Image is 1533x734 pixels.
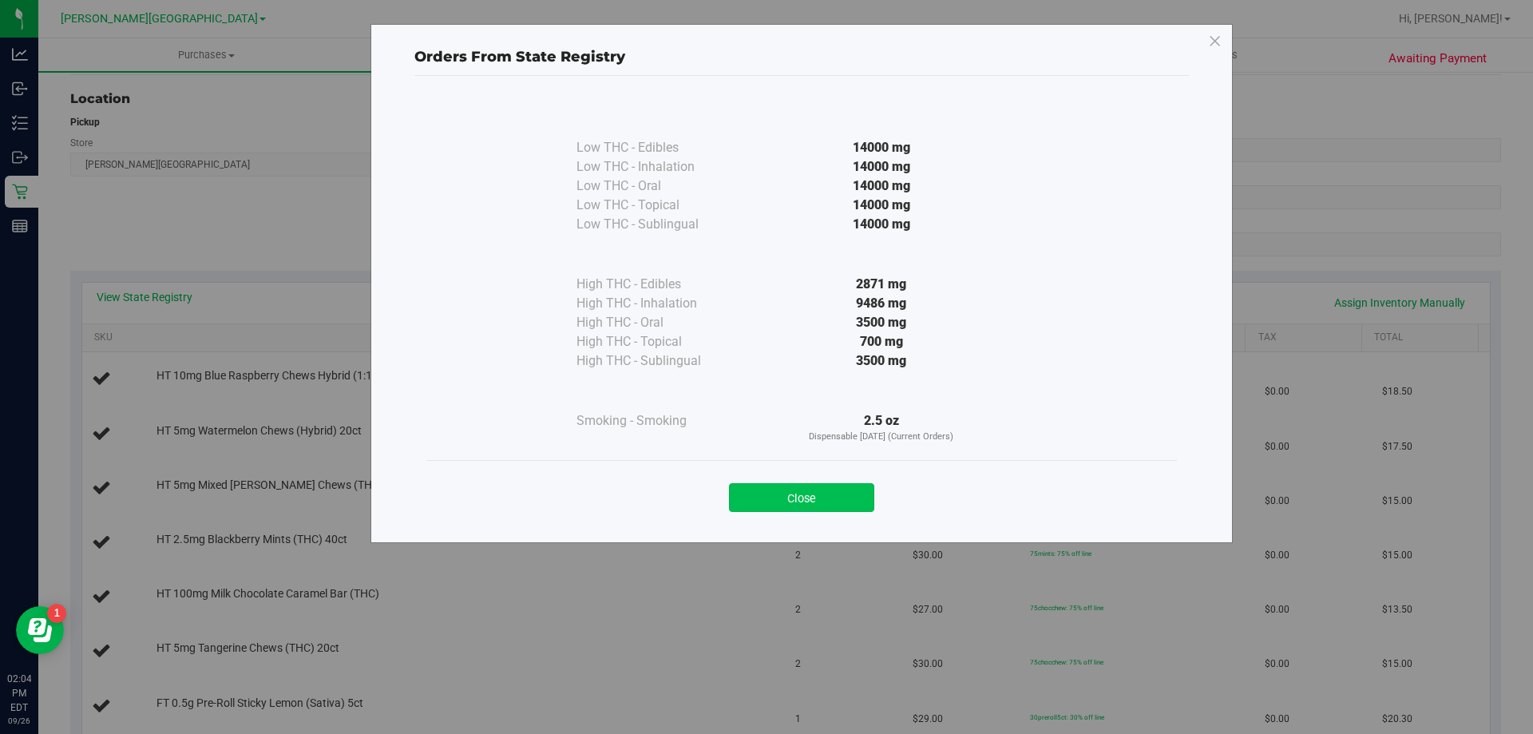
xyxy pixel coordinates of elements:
[576,351,736,371] div: High THC - Sublingual
[576,215,736,234] div: Low THC - Sublingual
[736,430,1027,444] p: Dispensable [DATE] (Current Orders)
[576,196,736,215] div: Low THC - Topical
[414,48,625,65] span: Orders From State Registry
[576,177,736,196] div: Low THC - Oral
[736,351,1027,371] div: 3500 mg
[16,606,64,654] iframe: Resource center
[736,275,1027,294] div: 2871 mg
[736,177,1027,196] div: 14000 mg
[736,157,1027,177] div: 14000 mg
[47,604,66,623] iframe: Resource center unread badge
[576,275,736,294] div: High THC - Edibles
[576,411,736,430] div: Smoking - Smoking
[736,313,1027,332] div: 3500 mg
[729,483,874,512] button: Close
[576,157,736,177] div: Low THC - Inhalation
[736,138,1027,157] div: 14000 mg
[736,294,1027,313] div: 9486 mg
[736,215,1027,234] div: 14000 mg
[576,138,736,157] div: Low THC - Edibles
[576,294,736,313] div: High THC - Inhalation
[576,332,736,351] div: High THC - Topical
[736,332,1027,351] div: 700 mg
[576,313,736,332] div: High THC - Oral
[736,196,1027,215] div: 14000 mg
[736,411,1027,444] div: 2.5 oz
